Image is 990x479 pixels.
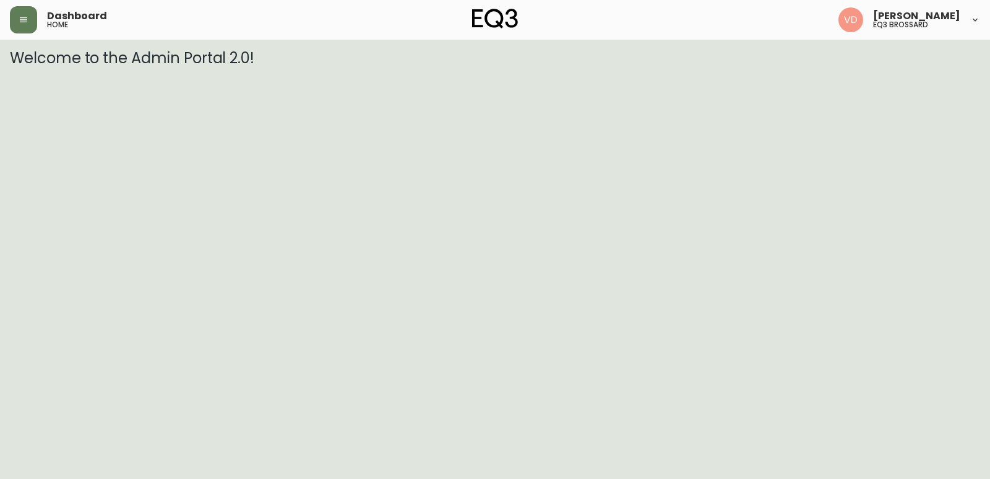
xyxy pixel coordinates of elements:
[47,11,107,21] span: Dashboard
[47,21,68,29] h5: home
[10,50,980,67] h3: Welcome to the Admin Portal 2.0!
[838,7,863,32] img: 34cbe8de67806989076631741e6a7c6b
[472,9,518,29] img: logo
[873,11,960,21] span: [PERSON_NAME]
[873,21,928,29] h5: eq3 brossard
